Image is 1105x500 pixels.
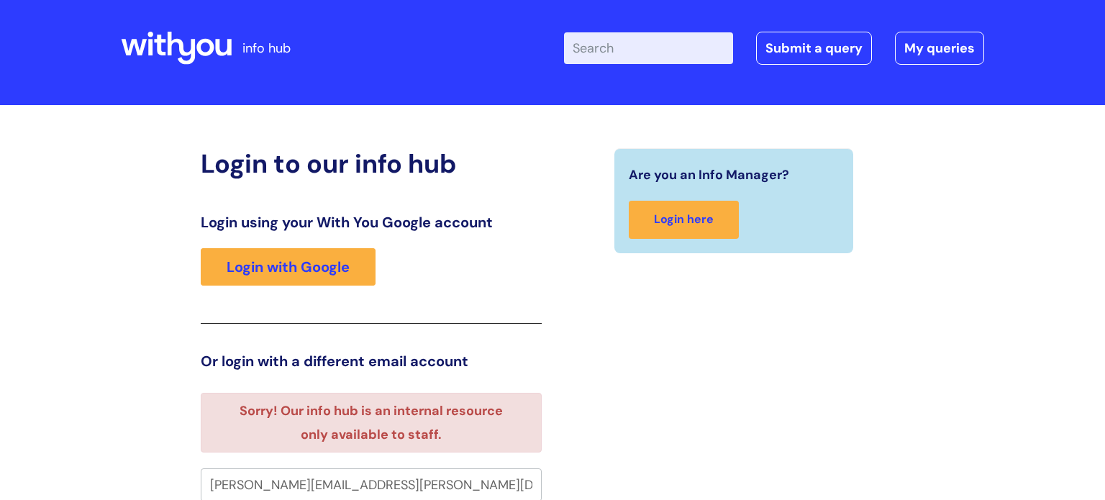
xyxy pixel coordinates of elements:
a: Login here [629,201,739,239]
h3: Login using your With You Google account [201,214,542,231]
input: Search [564,32,733,64]
li: Sorry! Our info hub is an internal resource only available to staff. [226,399,516,446]
span: Are you an Info Manager? [629,163,789,186]
h2: Login to our info hub [201,148,542,179]
h3: Or login with a different email account [201,353,542,370]
p: info hub [242,37,291,60]
a: Login with Google [201,248,376,286]
a: Submit a query [756,32,872,65]
a: My queries [895,32,984,65]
